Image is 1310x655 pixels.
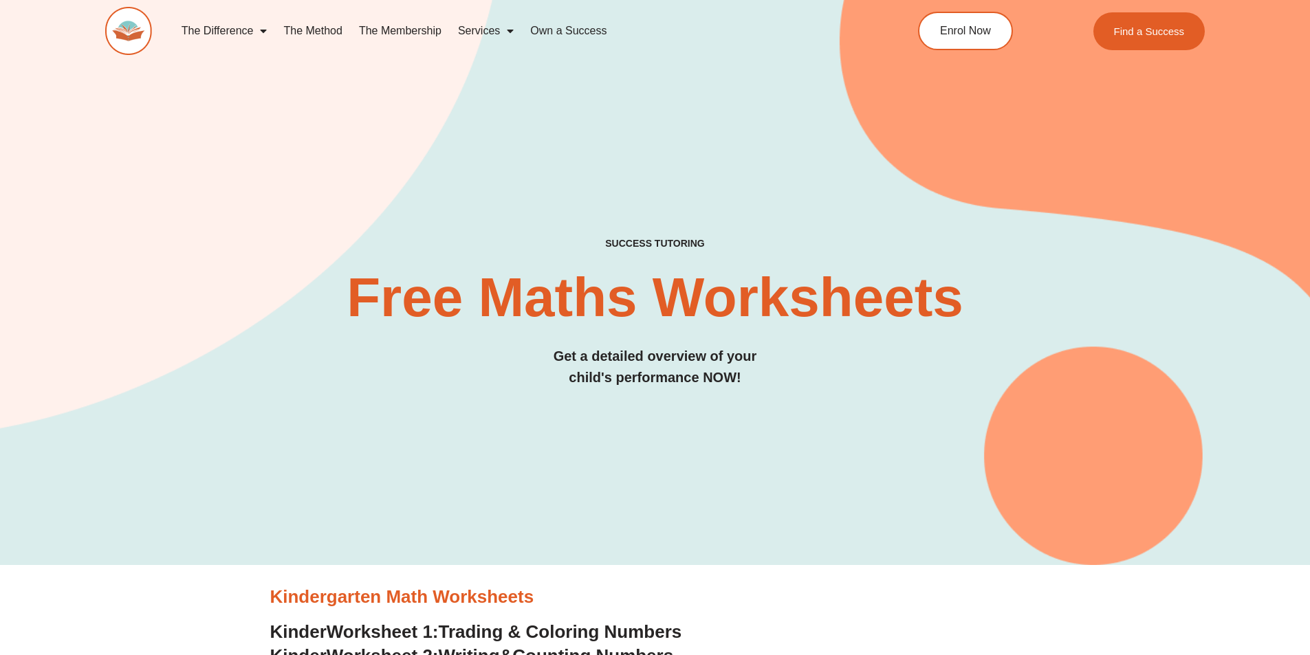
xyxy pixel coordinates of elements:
[327,621,439,642] span: Worksheet 1:
[1093,12,1205,50] a: Find a Success
[105,238,1205,249] h4: SUCCESS TUTORING​
[351,15,450,47] a: The Membership
[270,621,327,642] span: Kinder
[105,346,1205,388] h3: Get a detailed overview of your child's performance NOW!
[918,12,1013,50] a: Enrol Now
[439,621,682,642] span: Trading & Coloring Numbers
[270,621,682,642] a: KinderWorksheet 1:Trading & Coloring Numbers
[105,270,1205,325] h2: Free Maths Worksheets​
[450,15,522,47] a: Services
[1114,26,1185,36] span: Find a Success
[522,15,615,47] a: Own a Success
[270,586,1040,609] h3: Kindergarten Math Worksheets
[940,25,991,36] span: Enrol Now
[275,15,350,47] a: The Method
[173,15,855,47] nav: Menu
[173,15,276,47] a: The Difference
